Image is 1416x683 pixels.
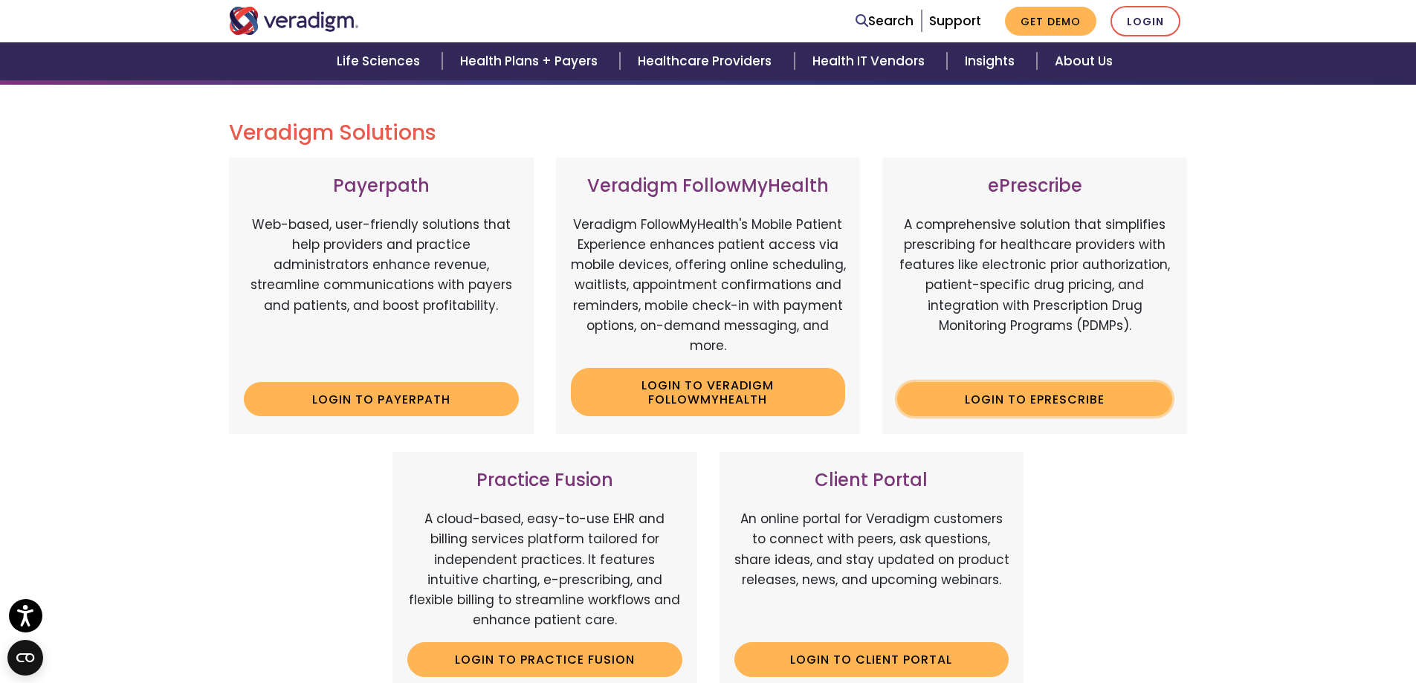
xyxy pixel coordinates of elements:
[897,382,1172,416] a: Login to ePrescribe
[407,470,682,491] h3: Practice Fusion
[319,42,442,80] a: Life Sciences
[244,215,519,371] p: Web-based, user-friendly solutions that help providers and practice administrators enhance revenu...
[244,175,519,197] h3: Payerpath
[571,368,846,416] a: Login to Veradigm FollowMyHealth
[795,42,947,80] a: Health IT Vendors
[1131,576,1398,665] iframe: Drift Chat Widget
[897,175,1172,197] h3: ePrescribe
[856,11,914,31] a: Search
[407,642,682,676] a: Login to Practice Fusion
[929,12,981,30] a: Support
[734,642,1009,676] a: Login to Client Portal
[442,42,620,80] a: Health Plans + Payers
[734,470,1009,491] h3: Client Portal
[571,175,846,197] h3: Veradigm FollowMyHealth
[734,509,1009,630] p: An online portal for Veradigm customers to connect with peers, ask questions, share ideas, and st...
[1005,7,1096,36] a: Get Demo
[620,42,794,80] a: Healthcare Providers
[229,7,359,35] img: Veradigm logo
[571,215,846,356] p: Veradigm FollowMyHealth's Mobile Patient Experience enhances patient access via mobile devices, o...
[229,120,1188,146] h2: Veradigm Solutions
[7,640,43,676] button: Open CMP widget
[897,215,1172,371] p: A comprehensive solution that simplifies prescribing for healthcare providers with features like ...
[1037,42,1131,80] a: About Us
[407,509,682,630] p: A cloud-based, easy-to-use EHR and billing services platform tailored for independent practices. ...
[244,382,519,416] a: Login to Payerpath
[947,42,1037,80] a: Insights
[1111,6,1180,36] a: Login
